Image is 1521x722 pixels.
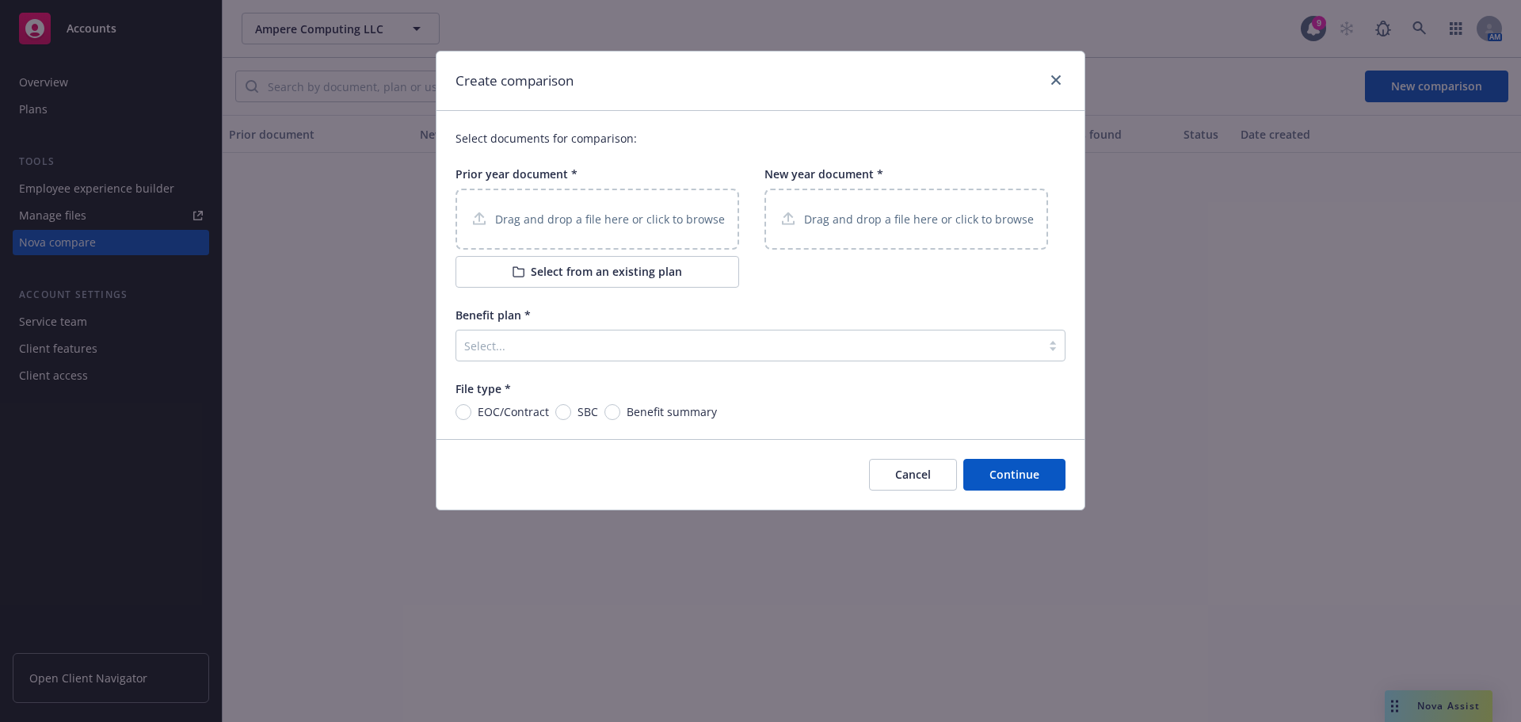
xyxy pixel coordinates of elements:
[578,403,598,420] span: SBC
[555,404,571,420] input: SBC
[764,189,1048,250] div: Drag and drop a file here or click to browse
[456,404,471,420] input: EOC/Contract
[456,256,739,288] button: Select from an existing plan
[764,166,883,181] span: New year document *
[804,211,1034,227] p: Drag and drop a file here or click to browse
[604,404,620,420] input: Benefit summary
[1046,71,1065,90] a: close
[456,71,574,91] h1: Create comparison
[963,459,1065,491] button: Continue
[456,308,531,323] span: Benefit plan *
[478,403,549,420] span: EOC/Contract
[456,166,578,181] span: Prior year document *
[627,403,717,420] span: Benefit summary
[869,459,957,491] button: Cancel
[495,211,725,227] p: Drag and drop a file here or click to browse
[456,130,1065,147] p: Select documents for comparison:
[456,381,511,396] span: File type *
[456,189,739,250] div: Drag and drop a file here or click to browse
